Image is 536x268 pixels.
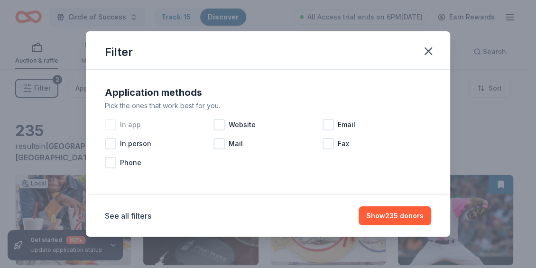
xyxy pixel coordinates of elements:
[359,206,431,225] button: Show235 donors
[105,45,133,60] div: Filter
[105,100,431,111] div: Pick the ones that work best for you.
[120,119,141,130] span: In app
[229,138,243,149] span: Mail
[338,138,349,149] span: Fax
[105,210,151,222] button: See all filters
[338,119,355,130] span: Email
[120,157,141,168] span: Phone
[229,119,256,130] span: Website
[105,85,431,100] div: Application methods
[120,138,151,149] span: In person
